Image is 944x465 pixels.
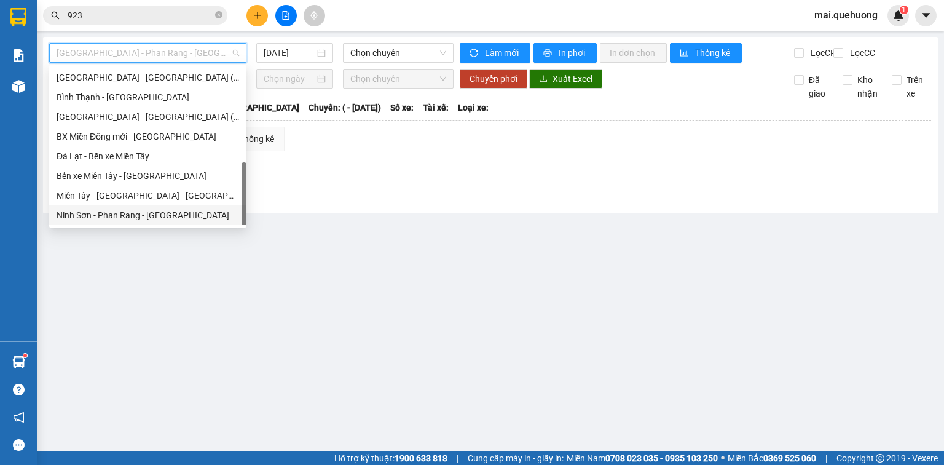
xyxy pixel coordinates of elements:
[728,451,816,465] span: Miền Bắc
[543,49,554,58] span: printer
[460,69,527,89] button: Chuyển phơi
[253,11,262,20] span: plus
[13,439,25,451] span: message
[49,166,246,186] div: Bến xe Miền Tây - Đà Lạt
[893,10,904,21] img: icon-new-feature
[485,46,521,60] span: Làm mới
[921,10,932,21] span: caret-down
[215,10,222,22] span: close-circle
[10,8,26,26] img: logo-vxr
[804,73,834,100] span: Đã giao
[423,101,449,114] span: Tài xế:
[457,451,458,465] span: |
[695,46,732,60] span: Thống kê
[13,411,25,423] span: notification
[804,7,887,23] span: mai.quehuong
[533,43,597,63] button: printerIn phơi
[309,101,381,114] span: Chuyến: ( - [DATE])
[49,127,246,146] div: BX Miền Đông mới - Đà Lạt
[57,149,239,163] div: Đà Lạt - Bến xe Miền Tây
[460,43,530,63] button: syncLàm mới
[57,110,239,124] div: [GEOGRAPHIC_DATA] - [GEOGRAPHIC_DATA] (Quốc Lộ)
[763,453,816,463] strong: 0369 525 060
[310,11,318,20] span: aim
[825,451,827,465] span: |
[57,71,239,84] div: [GEOGRAPHIC_DATA] - [GEOGRAPHIC_DATA] ([GEOGRAPHIC_DATA])
[721,456,725,461] span: ⚪️
[900,6,908,14] sup: 1
[529,69,602,89] button: downloadXuất Excel
[275,5,297,26] button: file-add
[304,5,325,26] button: aim
[239,132,274,146] div: Thống kê
[680,49,690,58] span: bar-chart
[395,453,447,463] strong: 1900 633 818
[806,46,838,60] span: Lọc CR
[49,205,246,225] div: Ninh Sơn - Phan Rang - Miền Tây
[350,70,447,88] span: Chọn chuyến
[13,384,25,395] span: question-circle
[350,44,447,62] span: Chọn chuyến
[281,11,290,20] span: file-add
[57,189,239,202] div: Miền Tây - [GEOGRAPHIC_DATA] - [GEOGRAPHIC_DATA]
[68,9,213,22] input: Tìm tên, số ĐT hoặc mã đơn
[852,73,883,100] span: Kho nhận
[49,68,246,87] div: Đà Lạt - Quận 5 (Cao Tốc)
[12,356,25,368] img: warehouse-icon
[334,451,447,465] span: Hỗ trợ kỹ thuật:
[49,87,246,107] div: Bình Thạnh - Đà Lạt
[57,169,239,183] div: Bến xe Miền Tây - [GEOGRAPHIC_DATA]
[49,146,246,166] div: Đà Lạt - Bến xe Miền Tây
[915,5,937,26] button: caret-down
[79,18,118,118] b: Biên nhận gởi hàng hóa
[12,49,25,62] img: solution-icon
[51,11,60,20] span: search
[559,46,587,60] span: In phơi
[876,454,884,463] span: copyright
[902,73,932,100] span: Trên xe
[57,130,239,143] div: BX Miền Đông mới - [GEOGRAPHIC_DATA]
[264,72,314,85] input: Chọn ngày
[605,453,718,463] strong: 0708 023 035 - 0935 103 250
[458,101,489,114] span: Loại xe:
[567,451,718,465] span: Miền Nam
[390,101,414,114] span: Số xe:
[246,5,268,26] button: plus
[902,6,906,14] span: 1
[600,43,667,63] button: In đơn chọn
[23,354,27,357] sup: 1
[670,43,742,63] button: bar-chartThống kê
[15,79,68,137] b: An Anh Limousine
[57,44,239,62] span: Sài Gòn - Phan Rang - Ninh Sơn
[49,107,246,127] div: Đà Lạt - Quận 5 (Quốc Lộ)
[845,46,877,60] span: Lọc CC
[470,49,480,58] span: sync
[57,209,239,222] div: Ninh Sơn - Phan Rang - [GEOGRAPHIC_DATA]
[215,11,222,18] span: close-circle
[57,90,239,104] div: Bình Thạnh - [GEOGRAPHIC_DATA]
[12,80,25,93] img: warehouse-icon
[49,186,246,205] div: Miền Tây - Phan Rang - Ninh Sơn
[264,46,314,60] input: 14/08/2025
[468,451,564,465] span: Cung cấp máy in - giấy in:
